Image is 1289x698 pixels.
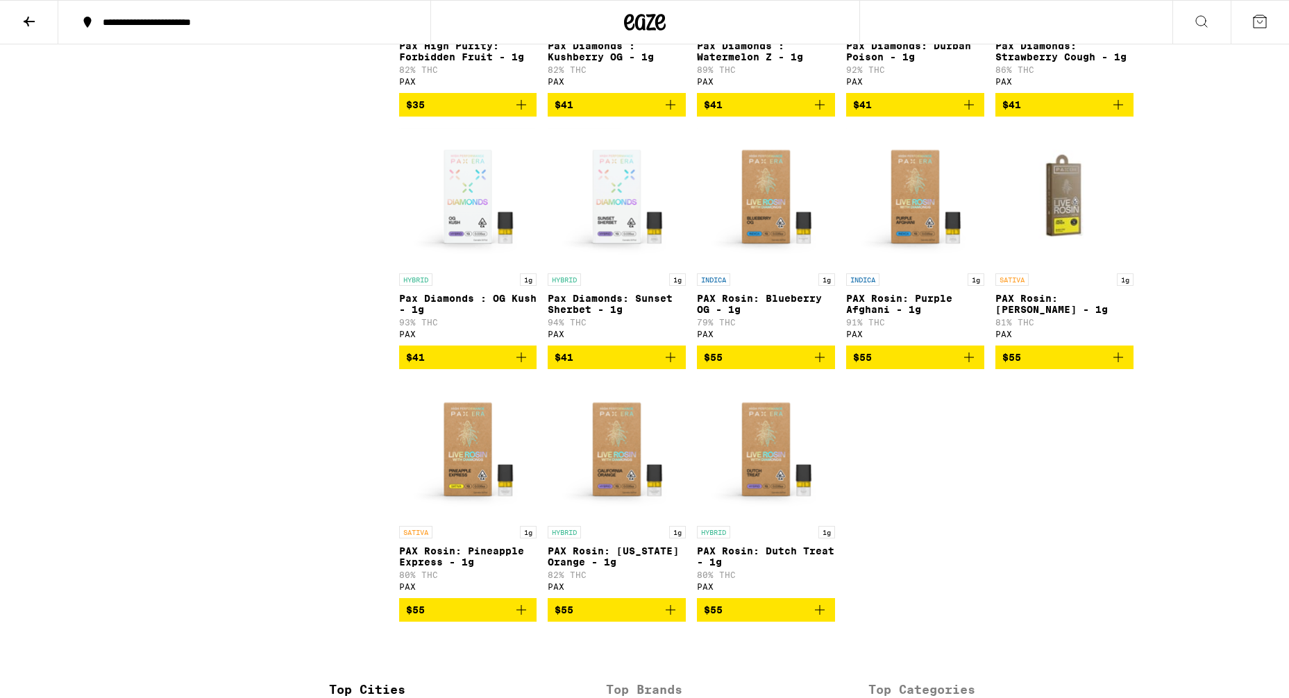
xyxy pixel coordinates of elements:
[399,77,537,86] div: PAX
[846,65,984,74] p: 92% THC
[548,570,686,579] p: 82% THC
[520,526,537,538] p: 1g
[548,346,686,369] button: Add to bag
[8,10,100,21] span: Hi. Need any help?
[669,273,686,286] p: 1g
[548,93,686,117] button: Add to bag
[697,77,835,86] div: PAX
[697,545,835,568] p: PAX Rosin: Dutch Treat - 1g
[697,273,730,286] p: INDICA
[548,293,686,315] p: Pax Diamonds: Sunset Sherbet - 1g
[818,273,835,286] p: 1g
[697,570,835,579] p: 80% THC
[697,526,730,538] p: HYBRID
[846,128,984,346] a: Open page for PAX Rosin: Purple Afghani - 1g from PAX
[548,598,686,622] button: Add to bag
[548,65,686,74] p: 82% THC
[697,380,835,519] img: PAX - PAX Rosin: Dutch Treat - 1g
[555,604,573,615] span: $55
[697,380,835,598] a: Open page for PAX Rosin: Dutch Treat - 1g from PAX
[399,93,537,117] button: Add to bag
[853,99,872,110] span: $41
[846,93,984,117] button: Add to bag
[704,99,723,110] span: $41
[846,293,984,315] p: PAX Rosin: Purple Afghani - 1g
[995,40,1134,62] p: Pax Diamonds: Strawberry Cough - 1g
[548,380,686,598] a: Open page for PAX Rosin: California Orange - 1g from PAX
[853,352,872,363] span: $55
[399,40,537,62] p: Pax High Purity: Forbidden Fruit - 1g
[995,128,1134,346] a: Open page for PAX Rosin: Jack Herer - 1g from PAX
[406,604,425,615] span: $55
[399,545,537,568] p: PAX Rosin: Pineapple Express - 1g
[399,570,537,579] p: 80% THC
[548,330,686,339] div: PAX
[399,598,537,622] button: Add to bag
[995,318,1134,327] p: 81% THC
[1117,273,1134,286] p: 1g
[548,582,686,591] div: PAX
[548,545,686,568] p: PAX Rosin: [US_STATE] Orange - 1g
[399,380,537,519] img: PAX - PAX Rosin: Pineapple Express - 1g
[548,318,686,327] p: 94% THC
[697,346,835,369] button: Add to bag
[697,293,835,315] p: PAX Rosin: Blueberry OG - 1g
[399,293,537,315] p: Pax Diamonds : OG Kush - 1g
[704,352,723,363] span: $55
[548,128,686,266] img: PAX - Pax Diamonds: Sunset Sherbet - 1g
[697,93,835,117] button: Add to bag
[399,65,537,74] p: 82% THC
[995,273,1029,286] p: SATIVA
[399,582,537,591] div: PAX
[846,318,984,327] p: 91% THC
[399,318,537,327] p: 93% THC
[995,346,1134,369] button: Add to bag
[846,346,984,369] button: Add to bag
[399,346,537,369] button: Add to bag
[697,330,835,339] div: PAX
[995,330,1134,339] div: PAX
[399,128,537,346] a: Open page for Pax Diamonds : OG Kush - 1g from PAX
[555,99,573,110] span: $41
[697,318,835,327] p: 79% THC
[995,128,1134,266] img: PAX - PAX Rosin: Jack Herer - 1g
[697,598,835,622] button: Add to bag
[1002,99,1021,110] span: $41
[399,273,432,286] p: HYBRID
[995,77,1134,86] div: PAX
[995,65,1134,74] p: 86% THC
[704,604,723,615] span: $55
[697,128,835,346] a: Open page for PAX Rosin: Blueberry OG - 1g from PAX
[399,330,537,339] div: PAX
[697,65,835,74] p: 89% THC
[697,128,835,266] img: PAX - PAX Rosin: Blueberry OG - 1g
[548,526,581,538] p: HYBRID
[968,273,984,286] p: 1g
[548,273,581,286] p: HYBRID
[995,293,1134,315] p: PAX Rosin: [PERSON_NAME] - 1g
[548,77,686,86] div: PAX
[520,273,537,286] p: 1g
[548,40,686,62] p: Pax Diamonds : Kushberry OG - 1g
[406,352,425,363] span: $41
[669,526,686,538] p: 1g
[1002,352,1021,363] span: $55
[846,330,984,339] div: PAX
[399,380,537,598] a: Open page for PAX Rosin: Pineapple Express - 1g from PAX
[548,380,686,519] img: PAX - PAX Rosin: California Orange - 1g
[399,526,432,538] p: SATIVA
[818,526,835,538] p: 1g
[846,128,984,266] img: PAX - PAX Rosin: Purple Afghani - 1g
[399,128,537,266] img: PAX - Pax Diamonds : OG Kush - 1g
[846,273,879,286] p: INDICA
[995,93,1134,117] button: Add to bag
[846,77,984,86] div: PAX
[697,582,835,591] div: PAX
[697,40,835,62] p: Pax Diamonds : Watermelon Z - 1g
[846,40,984,62] p: Pax Diamonds: Durban Poison - 1g
[555,352,573,363] span: $41
[548,128,686,346] a: Open page for Pax Diamonds: Sunset Sherbet - 1g from PAX
[406,99,425,110] span: $35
